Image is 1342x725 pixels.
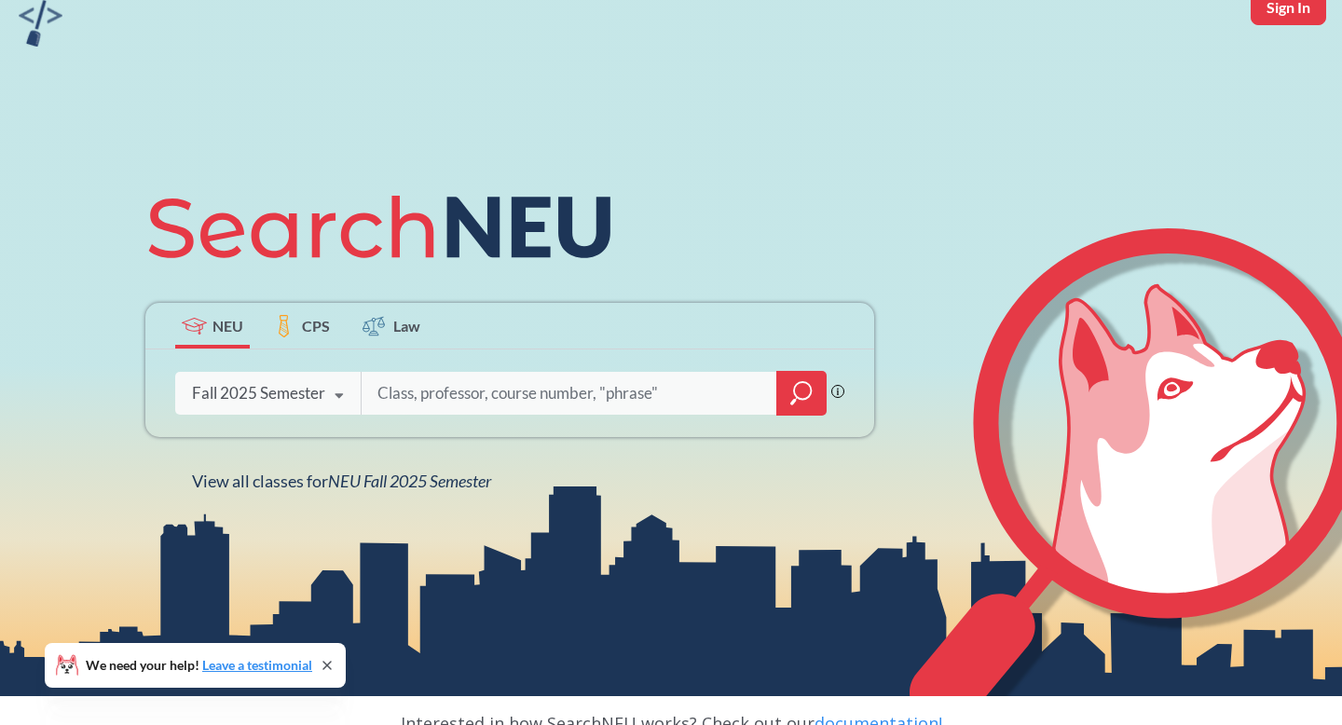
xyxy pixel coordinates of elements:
[192,383,325,404] div: Fall 2025 Semester
[376,374,763,413] input: Class, professor, course number, "phrase"
[202,657,312,673] a: Leave a testimonial
[86,659,312,672] span: We need your help!
[776,371,827,416] div: magnifying glass
[192,471,491,491] span: View all classes for
[212,315,243,336] span: NEU
[393,315,420,336] span: Law
[302,315,330,336] span: CPS
[328,471,491,491] span: NEU Fall 2025 Semester
[790,380,813,406] svg: magnifying glass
